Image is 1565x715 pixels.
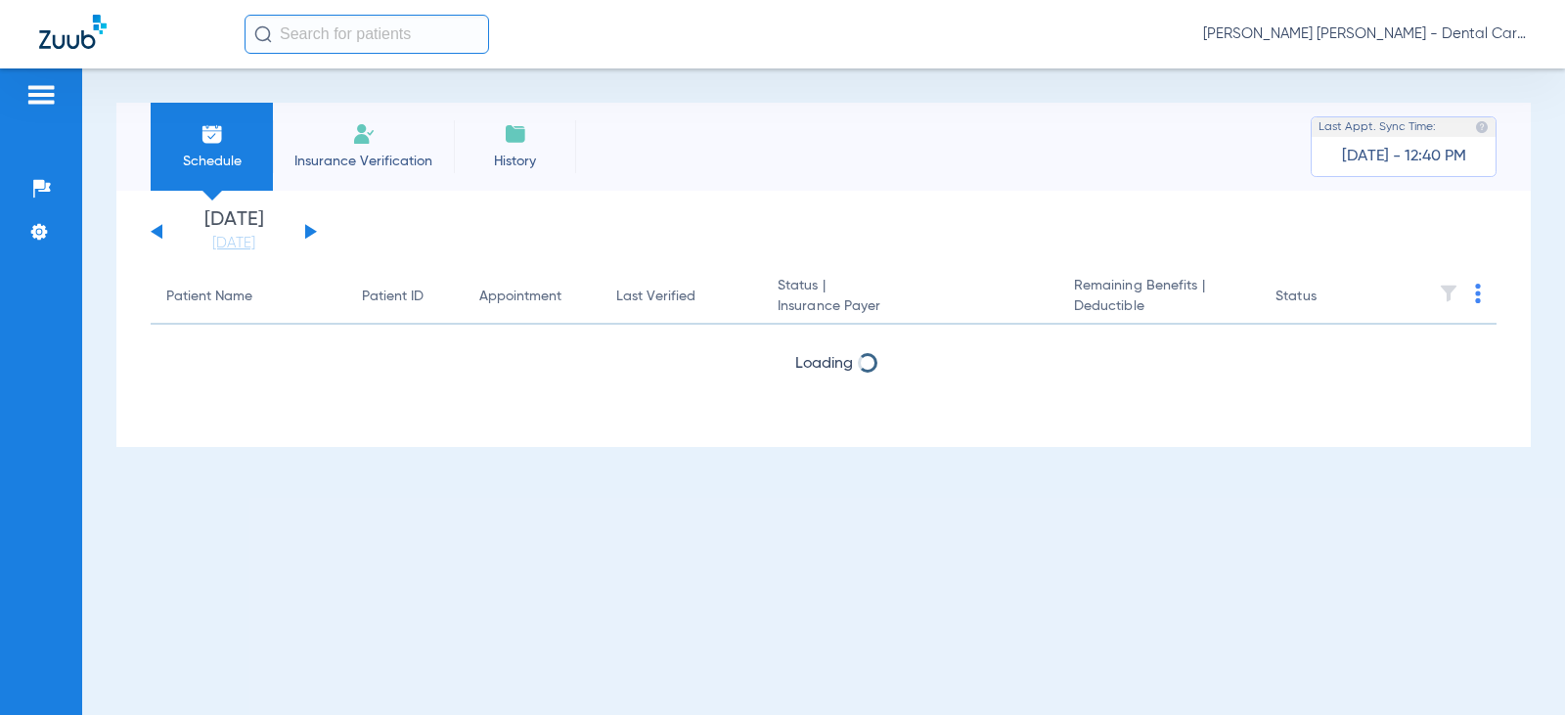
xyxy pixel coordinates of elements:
div: Patient Name [166,287,331,307]
span: Insurance Payer [778,296,1043,317]
span: [DATE] - 12:40 PM [1342,147,1466,166]
div: Last Verified [616,287,746,307]
div: Appointment [479,287,561,307]
div: Patient ID [362,287,424,307]
span: Loading [795,356,853,372]
div: Patient ID [362,287,448,307]
img: History [504,122,527,146]
span: Deductible [1074,296,1244,317]
span: Insurance Verification [288,152,439,171]
div: Appointment [479,287,585,307]
img: filter.svg [1439,284,1458,303]
div: Last Verified [616,287,695,307]
img: Schedule [201,122,224,146]
span: Last Appt. Sync Time: [1319,117,1436,137]
span: History [469,152,561,171]
img: group-dot-blue.svg [1475,284,1481,303]
a: [DATE] [175,234,292,253]
th: Remaining Benefits | [1058,270,1260,325]
th: Status [1260,270,1392,325]
span: [PERSON_NAME] [PERSON_NAME] - Dental Care of [PERSON_NAME] [1203,24,1526,44]
span: Schedule [165,152,258,171]
img: Search Icon [254,25,272,43]
img: Zuub Logo [39,15,107,49]
img: Manual Insurance Verification [352,122,376,146]
img: last sync help info [1475,120,1489,134]
img: hamburger-icon [25,83,57,107]
li: [DATE] [175,210,292,253]
div: Patient Name [166,287,252,307]
input: Search for patients [245,15,489,54]
th: Status | [762,270,1058,325]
